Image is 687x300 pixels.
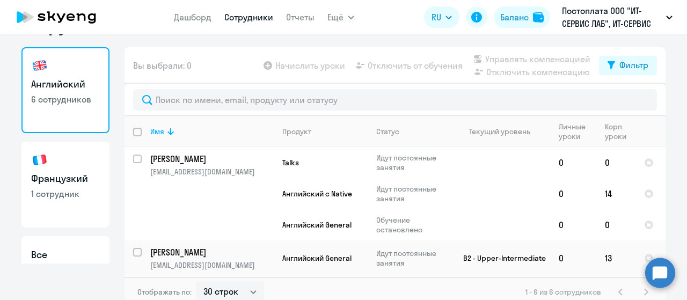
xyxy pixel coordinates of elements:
p: Обучение остановлено [376,215,450,235]
a: Сотрудники [224,12,273,23]
a: [PERSON_NAME] [150,246,273,258]
h3: Все [31,248,100,262]
p: 1 сотрудник [31,188,100,200]
button: Балансbalance [494,6,550,28]
button: Фильтр [599,56,657,75]
td: 13 [596,240,635,276]
input: Поиск по имени, email, продукту или статусу [133,89,657,111]
button: Постоплата ООО "ИТ-СЕРВИС ЛАБ", ИТ-СЕРВИС ЛАБ, ООО [557,4,678,30]
div: Текущий уровень [469,127,530,136]
span: Talks [282,158,299,167]
span: Английский General [282,220,352,230]
a: Английский6 сотрудников [21,47,109,133]
span: Отображать по: [137,287,192,297]
td: B2 - Upper-Intermediate [450,240,550,276]
td: 14 [596,178,635,209]
span: Английский с Native [282,189,352,199]
img: french [31,151,48,169]
a: Дашборд [174,12,211,23]
div: Корп. уроки [605,122,635,141]
td: 0 [596,147,635,178]
div: Имя [150,127,273,136]
a: Французкий1 сотрудник [21,142,109,228]
a: [PERSON_NAME] [150,153,273,165]
div: Имя [150,127,164,136]
div: Статус [376,127,399,136]
div: Баланс [500,11,529,24]
td: 0 [550,209,596,240]
td: 0 [550,178,596,209]
img: english [31,57,48,74]
img: balance [533,12,544,23]
div: Продукт [282,127,311,136]
p: [EMAIL_ADDRESS][DOMAIN_NAME] [150,260,273,270]
span: Ещё [327,11,343,24]
span: 1 - 6 из 6 сотрудников [525,287,601,297]
p: Идут постоянные занятия [376,184,450,203]
p: [PERSON_NAME] [150,246,272,258]
span: Английский General [282,253,352,263]
p: Постоплата ООО "ИТ-СЕРВИС ЛАБ", ИТ-СЕРВИС ЛАБ, ООО [562,4,662,30]
h3: Английский [31,77,100,91]
span: RU [432,11,441,24]
p: Идут постоянные занятия [376,153,450,172]
p: 6 сотрудников [31,93,100,105]
td: 0 [550,240,596,276]
p: Идут постоянные занятия [376,248,450,268]
td: 0 [596,209,635,240]
p: [EMAIL_ADDRESS][DOMAIN_NAME] [150,167,273,177]
a: Отчеты [286,12,315,23]
h3: Французкий [31,172,100,186]
button: RU [424,6,459,28]
p: [PERSON_NAME] [150,153,272,165]
div: Личные уроки [559,122,596,141]
div: Текущий уровень [459,127,550,136]
div: Фильтр [619,58,648,71]
button: Ещё [327,6,354,28]
td: 0 [550,147,596,178]
span: Вы выбрали: 0 [133,59,192,72]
